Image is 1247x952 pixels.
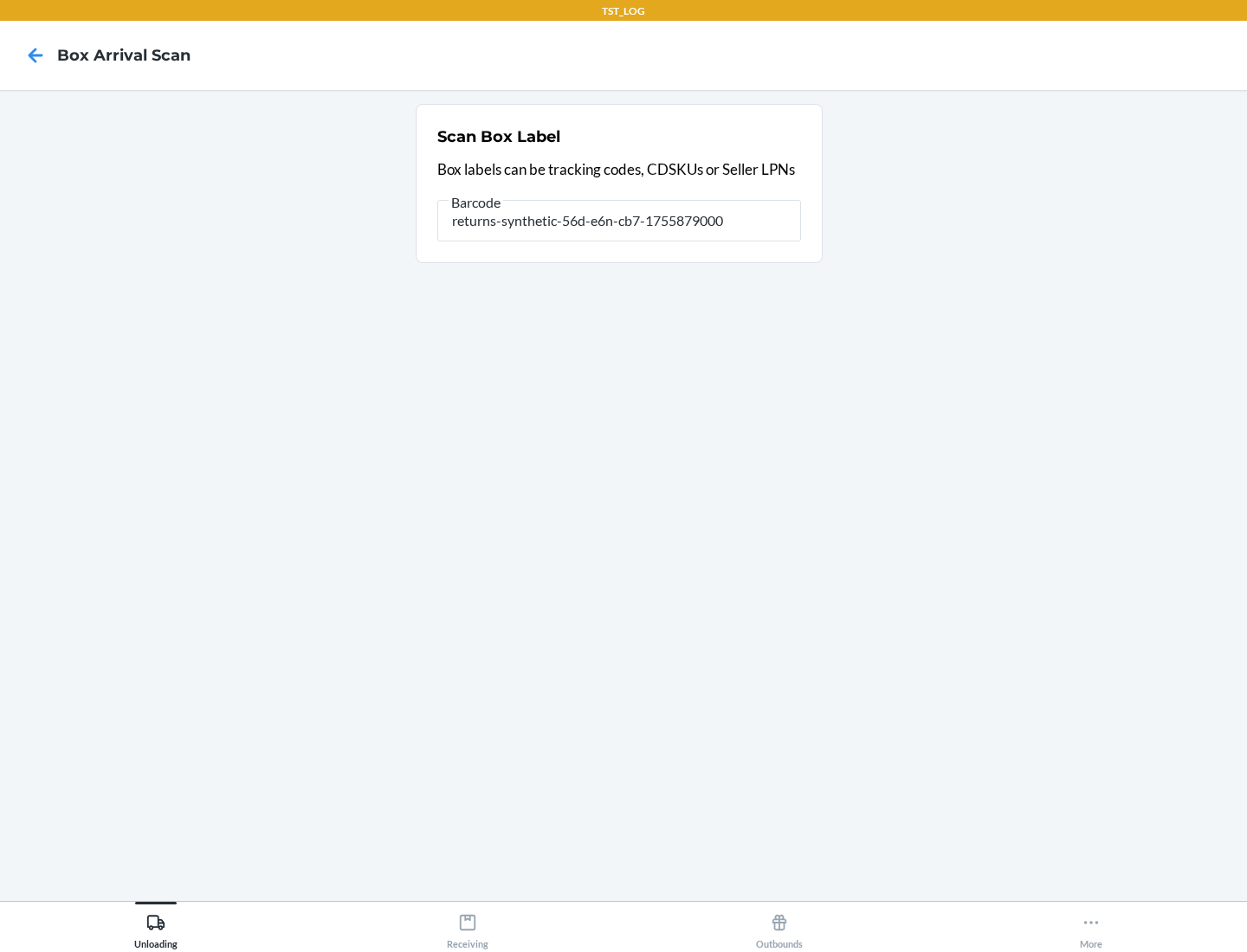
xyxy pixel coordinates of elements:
p: TST_LOG [602,3,645,19]
span: Barcode [449,194,503,211]
p: Box labels can be tracking codes, CDSKUs or Seller LPNs [437,158,801,181]
div: Outbounds [756,906,803,949]
div: Receiving [447,906,488,949]
input: Barcode [437,200,801,241]
button: More [935,902,1247,949]
h2: Scan Box Label [437,125,560,148]
h4: Box Arrival Scan [57,44,191,67]
button: Receiving [312,902,623,949]
div: Unloading [134,906,178,949]
button: Outbounds [623,902,935,949]
div: More [1080,906,1102,949]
